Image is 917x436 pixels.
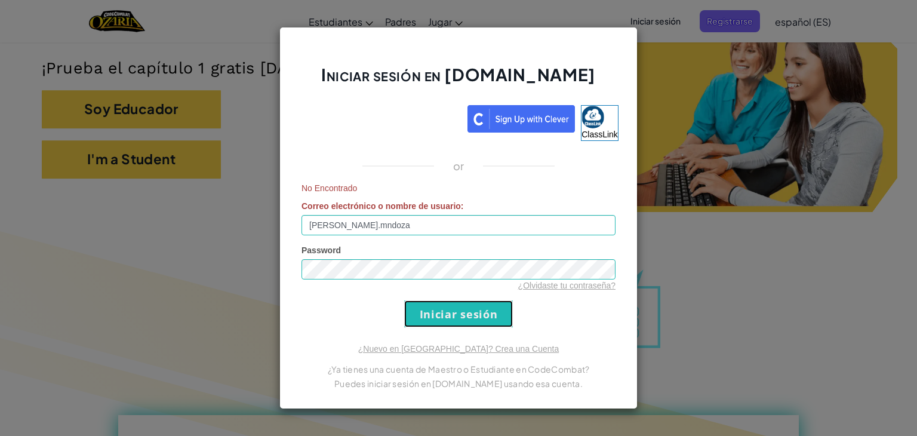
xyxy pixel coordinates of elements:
p: or [453,159,464,173]
a: ¿Olvidaste tu contraseña? [518,281,616,290]
span: ClassLink [581,130,618,139]
p: ¿Ya tienes una cuenta de Maestro o Estudiante en CodeCombat? [301,362,616,376]
img: clever_sso_button@2x.png [467,105,575,133]
input: Iniciar sesión [404,300,513,327]
img: classlink-logo-small.png [581,106,604,128]
span: Correo electrónico o nombre de usuario [301,201,461,211]
h2: Iniciar sesión en [DOMAIN_NAME] [301,63,616,98]
label: : [301,200,464,212]
span: Password [301,245,341,255]
span: No Encontrado [301,182,616,194]
iframe: Botón de Acceder con Google [293,104,467,130]
p: Puedes iniciar sesión en [DOMAIN_NAME] usando esa cuenta. [301,376,616,391]
a: ¿Nuevo en [GEOGRAPHIC_DATA]? Crea una Cuenta [358,344,559,354]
